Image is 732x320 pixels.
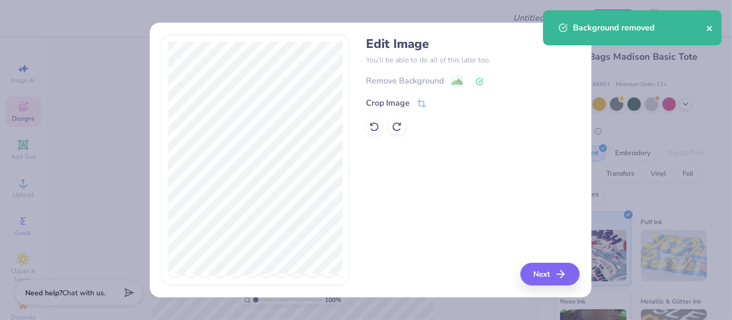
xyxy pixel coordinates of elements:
[706,22,713,34] button: close
[366,37,580,52] h4: Edit Image
[520,263,580,285] button: Next
[573,22,706,34] div: Background removed
[366,55,580,65] p: You’ll be able to do all of this later too.
[366,97,410,109] div: Crop Image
